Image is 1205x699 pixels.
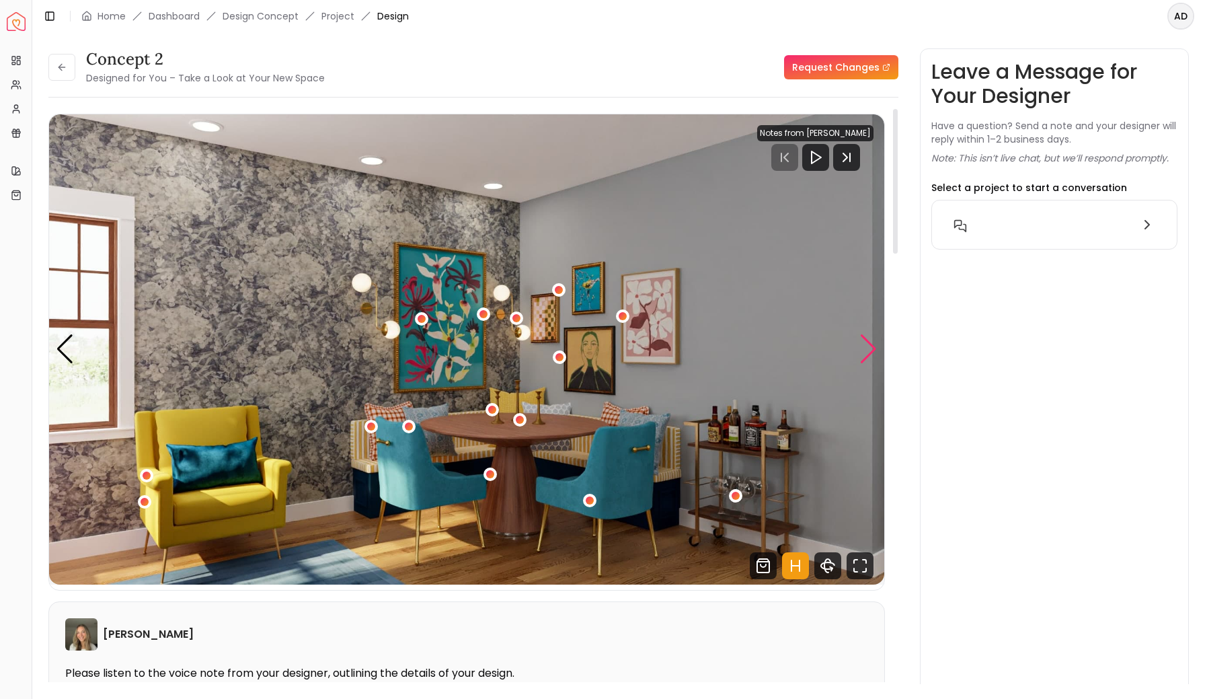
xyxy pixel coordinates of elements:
[86,71,325,85] small: Designed for You – Take a Look at Your New Space
[223,9,299,23] li: Design Concept
[757,125,873,141] div: Notes from [PERSON_NAME]
[86,48,325,70] h3: concept 2
[931,60,1177,108] h3: Leave a Message for Your Designer
[49,114,884,585] img: Design Render 3
[81,9,409,23] nav: breadcrumb
[7,12,26,31] img: Spacejoy Logo
[784,55,898,79] a: Request Changes
[814,552,841,579] svg: 360 View
[7,12,26,31] a: Spacejoy
[808,149,824,165] svg: Play
[65,618,98,651] img: Sarah Nelson
[931,119,1177,146] p: Have a question? Send a note and your designer will reply within 1–2 business days.
[49,114,884,585] div: Carousel
[98,9,126,23] a: Home
[321,9,354,23] a: Project
[1167,3,1194,30] button: AD
[103,626,194,642] h6: [PERSON_NAME]
[56,334,74,364] div: Previous slide
[782,552,809,579] svg: Hotspots Toggle
[833,144,860,171] svg: Next Track
[750,552,777,579] svg: Shop Products from this design
[931,151,1169,165] p: Note: This isn’t live chat, but we’ll respond promptly.
[377,9,409,23] span: Design
[1169,4,1193,28] span: AD
[149,9,200,23] a: Dashboard
[65,667,868,680] p: Please listen to the voice note from your designer, outlining the details of your design.
[859,334,878,364] div: Next slide
[847,552,873,579] svg: Fullscreen
[931,181,1127,194] p: Select a project to start a conversation
[49,114,884,585] div: 3 / 5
